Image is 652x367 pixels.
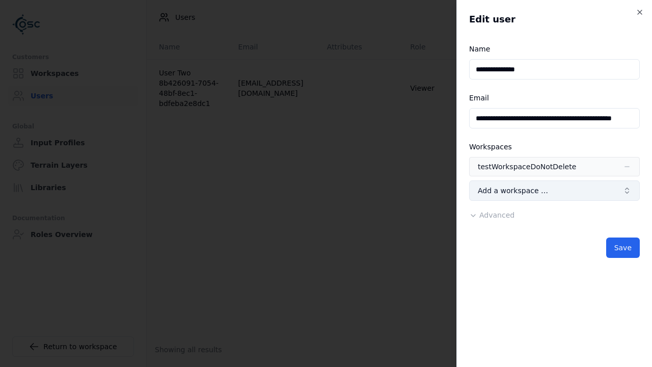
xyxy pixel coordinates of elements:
[478,162,576,172] div: testWorkspaceDoNotDelete
[606,238,640,258] button: Save
[469,210,514,220] button: Advanced
[469,143,512,151] label: Workspaces
[469,45,490,53] label: Name
[478,186,548,196] span: Add a workspace …
[469,12,640,27] h2: Edit user
[469,94,489,102] label: Email
[479,211,514,219] span: Advanced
